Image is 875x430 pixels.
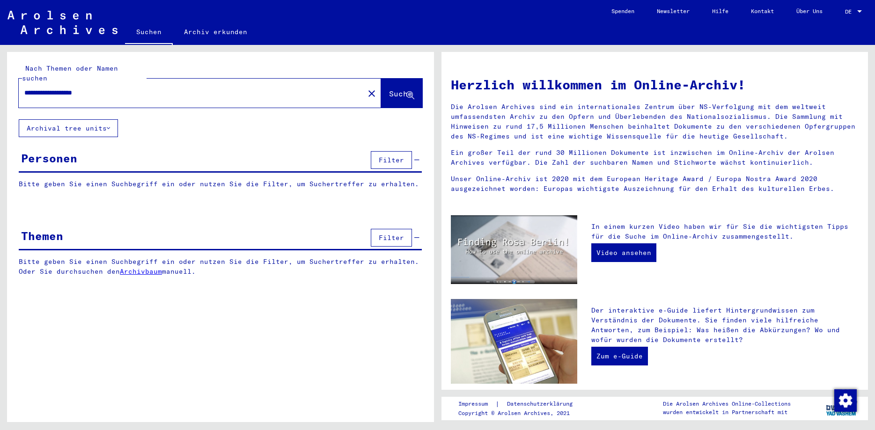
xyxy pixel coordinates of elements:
[120,267,162,276] a: Archivbaum
[362,84,381,102] button: Clear
[19,119,118,137] button: Archival tree units
[379,156,404,164] span: Filter
[834,389,857,412] img: Zustimmung ändern
[824,396,859,420] img: yv_logo.png
[451,299,577,384] img: eguide.jpg
[21,150,77,167] div: Personen
[451,215,577,284] img: video.jpg
[22,64,118,82] mat-label: Nach Themen oder Namen suchen
[19,257,422,277] p: Bitte geben Sie einen Suchbegriff ein oder nutzen Sie die Filter, um Suchertreffer zu erhalten. O...
[663,400,791,408] p: Die Arolsen Archives Online-Collections
[389,89,412,98] span: Suche
[173,21,258,43] a: Archiv erkunden
[366,88,377,99] mat-icon: close
[591,306,859,345] p: Der interaktive e-Guide liefert Hintergrundwissen zum Verständnis der Dokumente. Sie finden viele...
[458,409,584,417] p: Copyright © Arolsen Archives, 2021
[451,102,859,141] p: Die Arolsen Archives sind ein internationales Zentrum über NS-Verfolgung mit dem weltweit umfasse...
[19,179,422,189] p: Bitte geben Sie einen Suchbegriff ein oder nutzen Sie die Filter, um Suchertreffer zu erhalten.
[591,347,648,365] a: Zum e-Guide
[125,21,173,45] a: Suchen
[371,151,412,169] button: Filter
[500,399,584,409] a: Datenschutzerklärung
[845,8,855,15] span: DE
[663,408,791,416] p: wurden entwickelt in Partnerschaft mit
[451,148,859,168] p: Ein großer Teil der rund 30 Millionen Dokumente ist inzwischen im Online-Archiv der Arolsen Archi...
[451,174,859,194] p: Unser Online-Archiv ist 2020 mit dem European Heritage Award / Europa Nostra Award 2020 ausgezeic...
[381,79,422,108] button: Suche
[591,222,859,241] p: In einem kurzen Video haben wir für Sie die wichtigsten Tipps für die Suche im Online-Archiv zusa...
[834,389,856,411] div: Zustimmung ändern
[379,233,404,242] span: Filter
[458,399,495,409] a: Impressum
[458,399,584,409] div: |
[371,229,412,247] button: Filter
[7,11,118,34] img: Arolsen_neg.svg
[451,75,859,95] h1: Herzlich willkommen im Online-Archiv!
[591,243,656,262] a: Video ansehen
[21,227,63,244] div: Themen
